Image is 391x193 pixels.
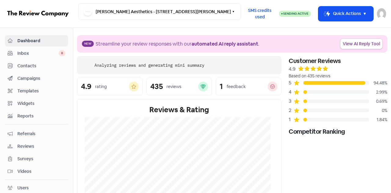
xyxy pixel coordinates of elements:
[289,127,387,136] div: Competitor Ranking
[377,8,386,19] img: User
[17,131,65,137] span: Referrals
[17,50,59,57] span: Inbox
[220,83,223,90] div: 1
[59,50,65,56] span: 0
[369,89,387,95] div: 2.99%
[17,63,65,69] span: Contacts
[166,84,181,90] div: reviews
[146,78,212,95] a: 435reviews
[78,3,241,20] button: [PERSON_NAME] Aesthetics - [STREET_ADDRESS][PERSON_NAME]
[369,117,387,123] div: 1.84%
[5,73,68,84] a: Campaigns
[17,113,65,119] span: Reports
[192,41,258,47] b: automated AI reply assistant
[82,41,94,47] span: New
[318,6,373,21] button: Quick Actions
[340,39,382,49] a: View AI Reply Tool
[85,104,274,115] div: Reviews & Rating
[5,98,68,109] a: Widgets
[17,143,65,150] span: Reviews
[369,107,387,114] div: 0%
[289,65,295,73] div: 4.9
[5,166,68,177] a: Videos
[96,40,259,48] div: Streamline your review responses with our .
[17,38,65,44] span: Dashboard
[289,107,294,114] div: 2
[5,141,68,152] a: Reviews
[5,60,68,72] a: Contacts
[5,153,68,165] a: Surveys
[17,156,65,162] span: Surveys
[279,10,311,17] a: Sending Active
[77,78,143,95] a: 4.9rating
[283,12,309,16] span: Sending Active
[5,110,68,122] a: Reports
[5,48,68,59] a: Inbox 0
[5,85,68,97] a: Templates
[227,84,246,90] div: feedback
[216,78,281,95] a: 1feedback
[5,128,68,139] a: Referrals
[5,35,68,46] a: Dashboard
[81,83,91,90] div: 4.9
[95,84,107,90] div: rating
[289,88,294,96] div: 4
[369,80,387,86] div: 94.48%
[17,168,65,175] span: Videos
[289,116,294,123] div: 1
[289,79,294,87] div: 5
[17,185,29,191] div: Users
[289,98,294,105] div: 3
[289,73,387,79] div: Based on 435 reviews
[369,98,387,105] div: 0.69%
[246,7,274,20] span: SMS credits used
[17,100,65,107] span: Widgets
[17,88,65,94] span: Templates
[289,56,387,65] div: Customer Reviews
[150,83,163,90] div: 435
[94,62,204,69] div: Analyzing reviews and generating mini summary
[241,10,279,17] a: SMS credits used
[17,75,65,82] span: Campaigns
